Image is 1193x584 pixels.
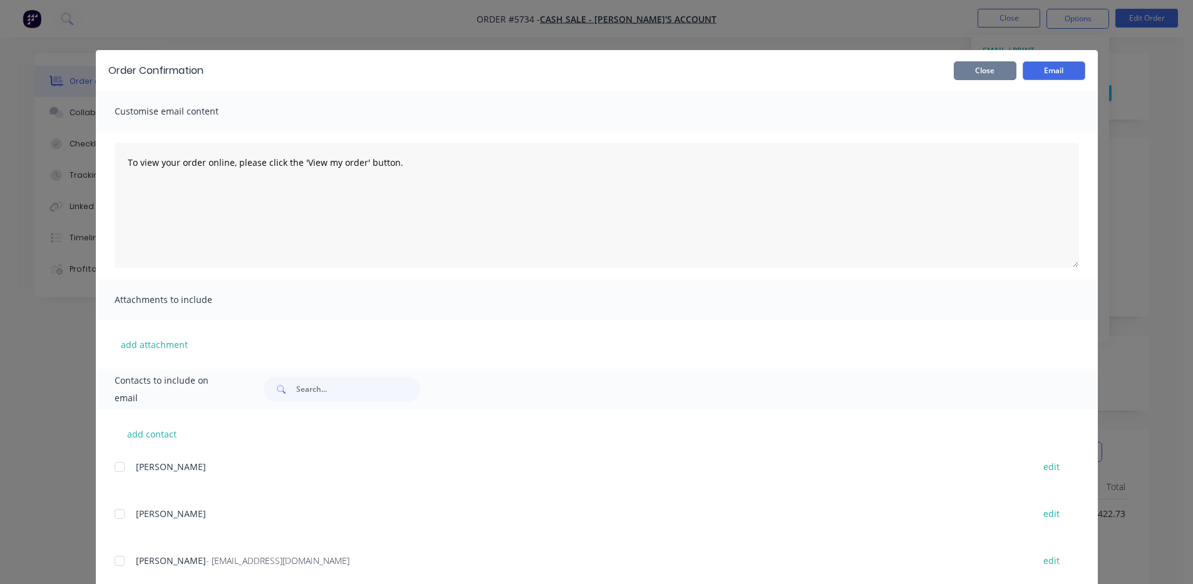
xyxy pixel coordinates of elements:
textarea: To view your order online, please click the 'View my order' button. [115,143,1079,268]
span: [PERSON_NAME] [136,555,206,566]
span: - [EMAIL_ADDRESS][DOMAIN_NAME] [206,555,349,566]
button: edit [1036,505,1067,522]
span: Customise email content [115,103,252,120]
button: Close [954,61,1016,80]
div: Order Confirmation [108,63,204,78]
button: add contact [115,424,190,443]
span: [PERSON_NAME] [136,461,206,473]
span: Contacts to include on email [115,372,233,407]
button: add attachment [115,335,194,354]
span: [PERSON_NAME] [136,508,206,520]
input: Search... [296,377,420,402]
button: Email [1023,61,1085,80]
span: Attachments to include [115,291,252,309]
button: edit [1036,458,1067,475]
button: edit [1036,552,1067,569]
